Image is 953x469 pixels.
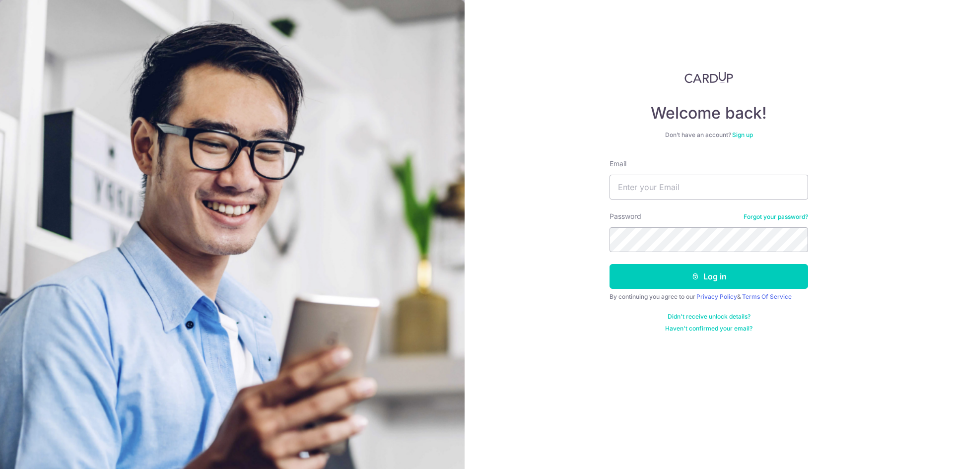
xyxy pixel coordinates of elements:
a: Haven't confirmed your email? [665,325,752,333]
div: Don’t have an account? [610,131,808,139]
label: Email [610,159,626,169]
a: Privacy Policy [696,293,737,300]
a: Terms Of Service [742,293,792,300]
button: Log in [610,264,808,289]
img: CardUp Logo [684,71,733,83]
a: Forgot your password? [744,213,808,221]
a: Didn't receive unlock details? [668,313,750,321]
input: Enter your Email [610,175,808,200]
h4: Welcome back! [610,103,808,123]
a: Sign up [732,131,753,138]
div: By continuing you agree to our & [610,293,808,301]
label: Password [610,211,641,221]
